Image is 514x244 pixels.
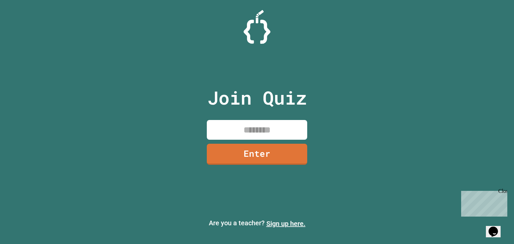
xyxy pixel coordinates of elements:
[207,144,307,165] a: Enter
[486,217,507,237] iframe: chat widget
[458,188,507,217] iframe: chat widget
[207,84,307,112] p: Join Quiz
[3,3,46,42] div: Chat with us now!Close
[266,220,306,228] a: Sign up here.
[5,218,509,229] p: Are you a teacher?
[244,10,270,44] img: Logo.svg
